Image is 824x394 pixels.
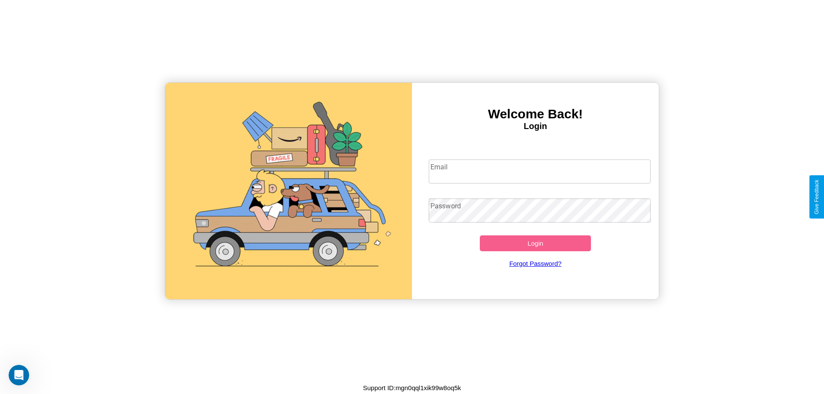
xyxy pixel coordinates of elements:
div: Give Feedback [814,180,820,214]
iframe: Intercom live chat [9,365,29,385]
h3: Welcome Back! [412,107,659,121]
p: Support ID: mgn0qql1xik99w8oq5k [363,382,461,394]
img: gif [165,83,412,299]
h4: Login [412,121,659,131]
a: Forgot Password? [424,251,647,276]
button: Login [480,235,591,251]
